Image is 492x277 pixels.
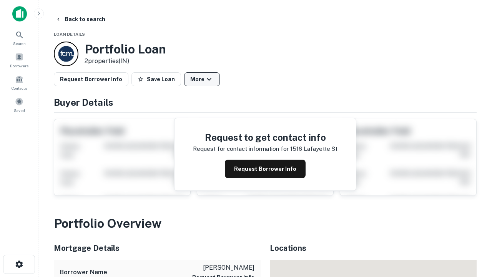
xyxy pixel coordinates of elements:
h5: Mortgage Details [54,242,261,254]
a: Saved [2,94,36,115]
h4: Request to get contact info [193,130,337,144]
p: [PERSON_NAME] [192,263,254,272]
span: Contacts [12,85,27,91]
button: More [184,72,220,86]
p: Request for contact information for [193,144,289,154]
a: Borrowers [2,50,36,70]
button: Back to search [52,12,108,26]
button: Request Borrower Info [54,72,128,86]
span: Saved [14,107,25,113]
h4: Buyer Details [54,95,477,109]
button: Request Borrower Info [225,160,306,178]
h6: Borrower Name [60,268,107,277]
h3: Portfolio Overview [54,214,477,233]
p: 2 properties (IN) [85,57,166,66]
span: Loan Details [54,32,85,37]
h3: Portfolio Loan [85,42,166,57]
a: Contacts [2,72,36,93]
span: Search [13,40,26,47]
a: Search [2,27,36,48]
img: capitalize-icon.png [12,6,27,22]
iframe: Chat Widget [454,191,492,228]
p: 1516 lafayette st [290,144,337,154]
h5: Locations [270,242,477,254]
span: Borrowers [10,63,28,69]
button: Save Loan [131,72,181,86]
